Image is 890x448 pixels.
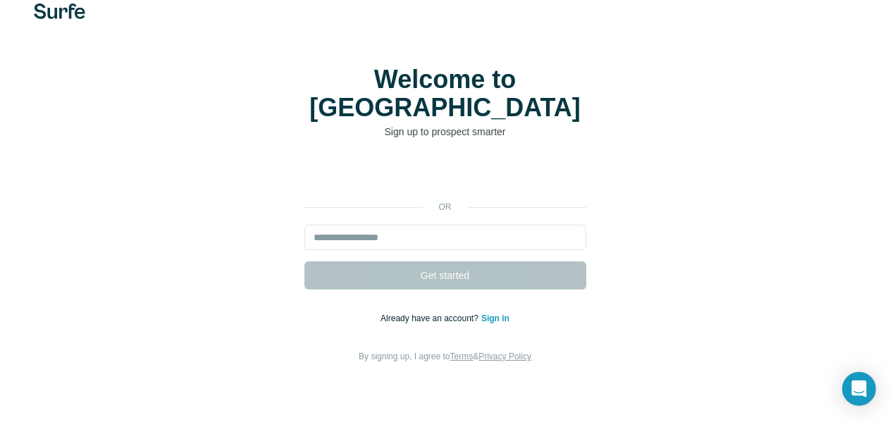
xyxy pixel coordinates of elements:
a: Sign in [481,313,509,323]
span: By signing up, I agree to & [359,351,531,361]
div: Sign in with Google. Opens in new tab [304,160,586,191]
span: Already have an account? [381,313,481,323]
h1: Welcome to [GEOGRAPHIC_DATA] [304,66,586,122]
a: Terms [450,351,474,361]
iframe: Sign in with Google Button [297,160,593,191]
p: or [423,201,468,213]
p: Sign up to prospect smarter [304,125,586,139]
div: Open Intercom Messenger [842,372,876,406]
a: Privacy Policy [478,351,531,361]
img: Surfe's logo [34,4,85,19]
